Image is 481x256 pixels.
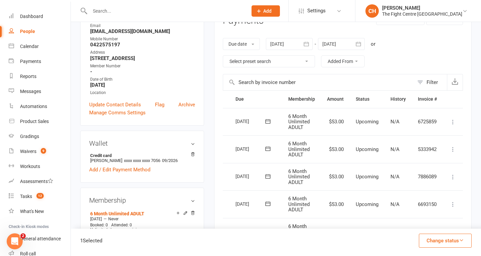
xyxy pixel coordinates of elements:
li: [PERSON_NAME] [89,152,195,164]
td: $53.00 [321,135,350,163]
a: Workouts [9,159,70,174]
span: Booked: 0 [90,223,108,227]
div: [PERSON_NAME] [382,5,462,11]
div: Assessments [20,179,53,184]
a: Assessments [9,174,70,189]
h3: Wallet [89,140,195,147]
span: 6 Month Unlimited ADULT [288,223,310,240]
a: Flag [155,101,164,109]
div: Messages [20,89,41,94]
a: Archive [178,101,195,109]
div: [DATE] [235,171,266,181]
button: Added From [321,55,365,67]
td: 7886089 [412,163,443,191]
a: Reports [9,69,70,84]
div: Payments [20,59,41,64]
th: Status [350,91,384,108]
a: Gradings [9,129,70,144]
div: Workouts [20,164,40,169]
a: Product Sales [9,114,70,129]
input: Search... [88,6,243,16]
button: Filter [414,74,447,90]
iframe: Intercom live chat [7,233,23,249]
div: CH [365,4,379,18]
input: Search by invoice number [223,74,414,90]
div: — [89,216,195,222]
span: Add [263,8,272,14]
div: Tasks [20,194,32,199]
td: 6725859 [412,108,443,136]
span: N/A [390,119,399,125]
td: 6693150 [412,190,443,218]
div: General attendance [20,236,61,241]
div: Reports [20,74,36,79]
th: Amount [321,91,350,108]
div: Product Sales [20,119,49,124]
a: General attendance kiosk mode [9,231,70,246]
div: The Fight Centre [GEOGRAPHIC_DATA] [382,11,462,17]
span: 6 Month Unlimited ADULT [288,168,310,185]
a: Dashboard [9,9,70,24]
div: Gradings [20,134,39,139]
span: Selected [83,238,102,244]
div: What's New [20,209,44,214]
strong: - [90,69,195,75]
th: Invoice # [412,91,443,108]
div: Waivers [20,149,36,154]
button: Due date [223,38,260,50]
a: Calendar [9,39,70,54]
button: Add [252,5,280,17]
h3: Membership [89,197,195,204]
div: Mobile Number [90,36,195,42]
span: Upcoming [356,119,378,125]
div: Member Number [90,63,195,69]
div: Automations [20,104,47,109]
span: 12 [36,193,44,199]
a: Add / Edit Payment Method [89,166,150,174]
span: Never [108,217,119,221]
a: People [9,24,70,39]
strong: 0422575197 [90,42,195,48]
strong: Credit card [90,153,192,158]
div: Date of Birth [90,76,195,83]
strong: [DATE] [90,82,195,88]
a: Update Contact Details [89,101,141,109]
span: Upcoming [356,174,378,180]
span: N/A [390,201,399,207]
div: [DATE] [235,116,266,126]
a: 6 Month Unlimited ADULT [90,211,144,216]
a: Automations [9,99,70,114]
div: Location [90,90,195,96]
span: Settings [307,3,326,18]
span: N/A [390,146,399,152]
span: 09/2026 [162,158,178,163]
a: Waivers 9 [9,144,70,159]
div: Calendar [20,44,39,49]
div: Email [90,23,195,29]
span: xxxx xxxx xxxx 7056 [124,158,160,163]
div: or [371,40,375,48]
span: 6 Month Unlimited ADULT [288,141,310,158]
span: Upcoming [356,201,378,207]
span: 6 Month Unlimited ADULT [288,196,310,213]
span: Upcoming [356,146,378,152]
a: Manage Comms Settings [89,109,146,117]
th: Membership [282,91,321,108]
div: [DATE] [235,144,266,154]
a: What's New [9,204,70,219]
a: Payments [9,54,70,69]
div: Filter [427,78,438,86]
button: Change status [419,234,472,248]
div: 1 [80,237,102,245]
a: Messages [9,84,70,99]
span: N/A [390,174,399,180]
td: $53.00 [321,218,350,246]
td: 7105958 [412,218,443,246]
th: History [384,91,412,108]
span: 9 [41,148,46,154]
div: Address [90,49,195,56]
div: People [20,29,35,34]
th: Due [229,91,282,108]
td: $53.00 [321,108,350,136]
div: [DATE] [235,226,266,236]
